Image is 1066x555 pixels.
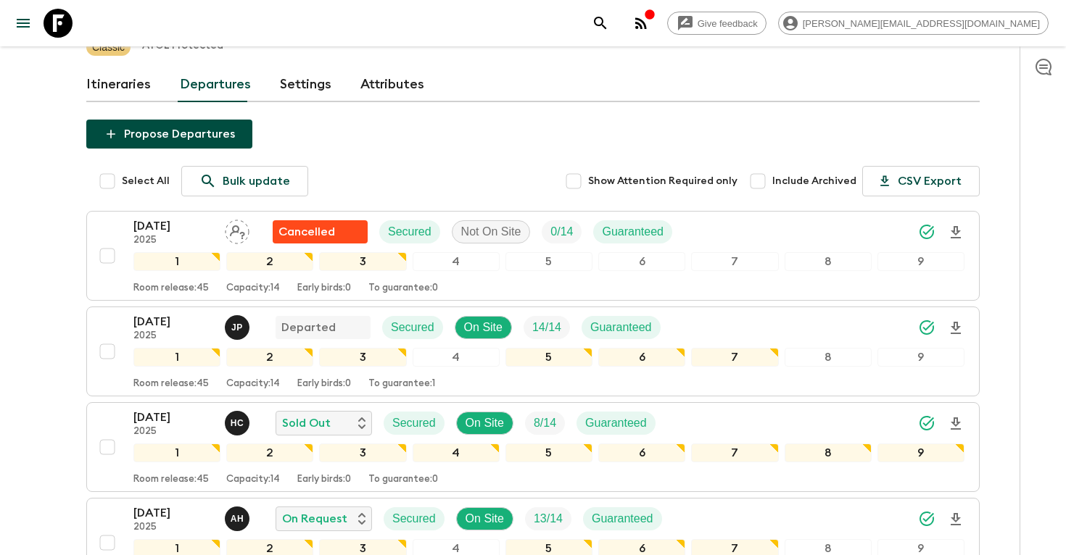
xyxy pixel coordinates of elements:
p: On Site [466,510,504,527]
div: 6 [598,252,685,271]
p: 0 / 14 [550,223,573,241]
div: 6 [598,348,685,367]
svg: Download Onboarding [947,320,964,337]
span: Show Attention Required only [588,174,737,188]
span: [PERSON_NAME][EMAIL_ADDRESS][DOMAIN_NAME] [795,18,1048,29]
p: [DATE] [133,217,213,235]
a: Settings [280,67,331,102]
p: Capacity: 14 [226,283,280,294]
button: search adventures [586,9,615,38]
p: Departed [281,319,336,336]
p: ATOL Protected [142,38,223,56]
p: Early birds: 0 [297,378,351,390]
a: Give feedback [667,12,767,35]
div: 9 [877,252,964,271]
svg: Synced Successfully [918,319,935,336]
div: 5 [505,348,592,367]
p: On Site [464,319,503,336]
div: On Site [456,412,513,435]
div: 4 [413,252,500,271]
button: [DATE]2025Assign pack leaderFlash Pack cancellationSecuredNot On SiteTrip FillGuaranteed123456789... [86,211,980,301]
span: Hector Carillo [225,415,252,427]
div: 8 [785,252,872,271]
p: To guarantee: 0 [368,283,438,294]
p: Secured [392,510,436,527]
a: Itineraries [86,67,151,102]
button: menu [9,9,38,38]
div: 3 [319,348,406,367]
svg: Download Onboarding [947,511,964,528]
svg: Download Onboarding [947,224,964,241]
p: To guarantee: 1 [368,378,435,390]
div: Trip Fill [525,412,565,435]
div: Secured [384,412,445,435]
div: Trip Fill [542,220,582,243]
div: 2 [226,348,313,367]
div: Trip Fill [524,316,570,339]
p: 2025 [133,426,213,438]
div: 1 [133,443,220,462]
div: 2 [226,443,313,462]
div: 9 [877,348,964,367]
p: Room release: 45 [133,378,209,390]
p: Guaranteed [590,319,652,336]
span: Select All [122,174,170,188]
div: 9 [877,443,964,462]
div: On Site [455,316,512,339]
p: Early birds: 0 [297,474,351,485]
div: Secured [382,316,443,339]
p: Classic [92,40,125,54]
p: Guaranteed [592,510,653,527]
div: 5 [505,252,592,271]
div: On Site [456,507,513,530]
p: [DATE] [133,504,213,522]
span: Assign pack leader [225,224,249,235]
div: 4 [413,348,500,367]
div: Trip Fill [525,507,571,530]
p: Capacity: 14 [226,378,280,390]
p: Not On Site [461,223,521,241]
p: On Request [282,510,347,527]
div: 7 [691,252,778,271]
p: [DATE] [133,409,213,426]
p: 8 / 14 [534,414,556,432]
div: 3 [319,443,406,462]
div: 1 [133,252,220,271]
p: 2025 [133,235,213,246]
svg: Download Onboarding [947,415,964,433]
div: 8 [785,443,872,462]
div: 7 [691,348,778,367]
p: To guarantee: 0 [368,474,438,485]
div: [PERSON_NAME][EMAIL_ADDRESS][DOMAIN_NAME] [778,12,1049,35]
button: [DATE]2025Hector Carillo Sold OutSecuredOn SiteTrip FillGuaranteed123456789Room release:45Capacit... [86,402,980,492]
p: Early birds: 0 [297,283,351,294]
p: H C [231,417,244,429]
div: 3 [319,252,406,271]
svg: Synced Successfully [918,414,935,432]
a: Departures [180,67,251,102]
p: Guaranteed [602,223,664,241]
button: AH [225,506,252,531]
p: [DATE] [133,313,213,330]
div: 5 [505,443,592,462]
p: Secured [388,223,431,241]
a: Bulk update [181,166,308,196]
div: 4 [413,443,500,462]
p: 14 / 14 [532,319,561,336]
span: Include Archived [772,174,856,188]
p: Sold Out [282,414,331,432]
p: Room release: 45 [133,283,209,294]
p: Guaranteed [585,414,647,432]
p: On Site [466,414,504,432]
p: 13 / 14 [534,510,563,527]
p: Secured [392,414,436,432]
p: Cancelled [278,223,335,241]
p: Capacity: 14 [226,474,280,485]
button: HC [225,411,252,435]
div: 1 [133,348,220,367]
p: 2025 [133,330,213,342]
p: 2025 [133,522,213,533]
span: Joseph Pimentel [225,320,252,331]
div: 7 [691,443,778,462]
div: Secured [384,507,445,530]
